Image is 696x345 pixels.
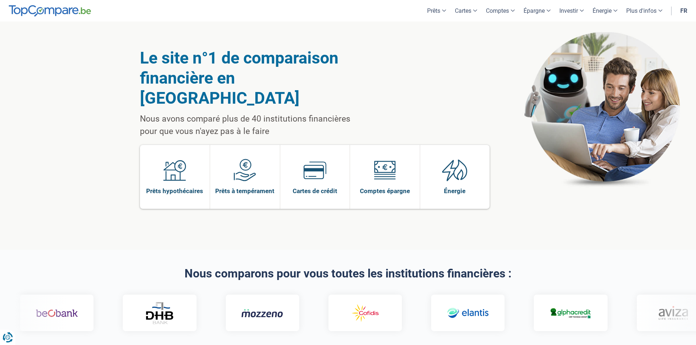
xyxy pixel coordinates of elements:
img: Énergie [442,159,468,181]
span: Prêts à tempérament [215,187,274,195]
span: Prêts hypothécaires [146,187,203,195]
p: Nous avons comparé plus de 40 institutions financières pour que vous n'ayez pas à le faire [140,113,369,138]
h2: Nous comparons pour vous toutes les institutions financières : [140,267,556,280]
img: Elantis [419,303,461,324]
a: Prêts à tempérament Prêts à tempérament [210,145,280,209]
img: TopCompare [9,5,91,17]
img: Prêts hypothécaires [163,159,186,181]
img: Comptes épargne [373,159,396,181]
img: Cartes de crédit [304,159,326,181]
a: Comptes épargne Comptes épargne [350,145,420,209]
span: Cartes de crédit [293,187,337,195]
a: Énergie Énergie [420,145,490,209]
img: Mozzeno [213,308,255,318]
a: Prêts hypothécaires Prêts hypothécaires [140,145,210,209]
a: Cartes de crédit Cartes de crédit [280,145,350,209]
img: Alphacredit [521,307,563,319]
span: Énergie [444,187,465,195]
img: DHB Bank [117,302,146,324]
h1: Le site n°1 de comparaison financière en [GEOGRAPHIC_DATA] [140,48,369,108]
span: Comptes épargne [360,187,410,195]
img: Prêts à tempérament [233,159,256,181]
img: Cofidis [316,303,358,324]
